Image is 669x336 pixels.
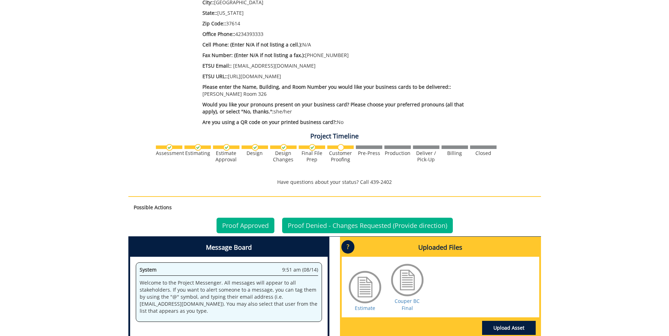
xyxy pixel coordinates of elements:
span: Are you using a QR code on your printed business card?: [202,119,337,125]
div: Final File Prep [299,150,325,163]
span: Fax Number: (Enter N/A if not listing a fax.): [202,52,305,58]
div: Design [242,150,268,156]
span: Would you like your pronouns present on your business card? Please choose your preferred pronouns... [202,101,464,115]
div: Design Changes [270,150,297,163]
img: checkmark [223,144,230,151]
a: Upload Asset [482,321,536,335]
p: Have questions about your status? Call 439-2402 [128,179,541,186]
span: ETSU URL:: [202,73,228,80]
p: [PERSON_NAME] Room 326 [202,83,479,98]
p: she/her [202,101,479,115]
p: 4234393333 [202,31,479,38]
div: Pre-Press [356,150,382,156]
div: Closed [470,150,497,156]
a: Estimate [355,305,375,311]
span: System [140,266,157,273]
a: Couper BC Final [395,298,420,311]
div: Estimating [184,150,211,156]
p: ? [341,240,354,254]
img: checkmark [280,144,287,151]
p: [US_STATE] [202,10,479,17]
span: Zip Code:: [202,20,226,27]
span: Cell Phone: (Enter N/A if not listing a cell.): [202,41,302,48]
h4: Uploaded Files [342,238,539,257]
div: Estimate Approval [213,150,239,163]
h4: Project Timeline [128,133,541,140]
div: Deliver / Pick-Up [413,150,439,163]
img: checkmark [309,144,316,151]
span: State:: [202,10,217,16]
p: [URL][DOMAIN_NAME] [202,73,479,80]
h4: Message Board [130,238,328,257]
span: 9:51 am (08/14) [282,266,318,273]
span: Office Phone:: [202,31,235,37]
img: no [337,144,344,151]
span: ETSU Email:: [202,62,232,69]
img: checkmark [166,144,173,151]
p: Welcome to the Project Messenger. All messages will appear to all stakeholders. If you want to al... [140,279,318,315]
p: [PHONE_NUMBER] [202,52,479,59]
p: No [202,119,479,126]
p: N/A [202,41,479,48]
a: Proof Denied - Changes Requested (Provide direction) [282,218,453,233]
a: Proof Approved [217,218,274,233]
div: Assessment [156,150,182,156]
img: checkmark [195,144,201,151]
span: Please enter the Name, Building, and Room Number you would like your business cards to be deliver... [202,83,451,90]
strong: Possible Actions [134,204,172,211]
p: [EMAIL_ADDRESS][DOMAIN_NAME] [202,62,479,69]
img: checkmark [252,144,259,151]
p: 37614 [202,20,479,27]
div: Customer Proofing [327,150,354,163]
div: Billing [442,150,468,156]
div: Production [384,150,411,156]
